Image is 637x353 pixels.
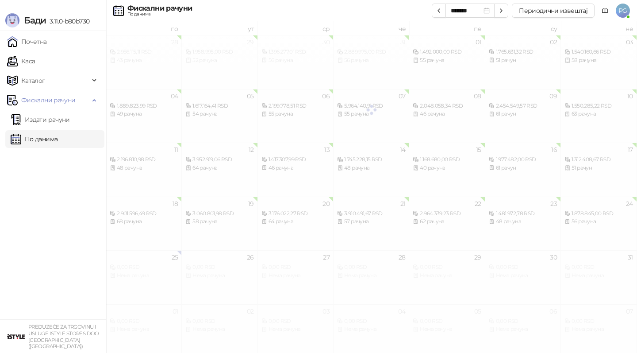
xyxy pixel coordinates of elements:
[11,111,70,128] a: Издати рачуни
[21,72,45,89] span: Каталог
[512,4,595,18] button: Периодични извештај
[7,33,47,50] a: Почетна
[11,130,58,148] a: По данима
[7,52,35,70] a: Каса
[127,5,192,12] div: Фискални рачуни
[127,12,192,16] div: По данима
[616,4,630,18] span: PG
[46,17,89,25] span: 3.11.0-b80b730
[598,4,612,18] a: Документација
[5,13,19,27] img: Logo
[24,15,46,26] span: Бади
[28,324,99,349] small: PREDUZEĆE ZA TRGOVINU I USLUGE ISTYLE STORES DOO [GEOGRAPHIC_DATA] ([GEOGRAPHIC_DATA])
[21,91,75,109] span: Фискални рачуни
[7,328,25,345] img: 64x64-companyLogo-77b92cf4-9946-4f36-9751-bf7bb5fd2c7d.png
